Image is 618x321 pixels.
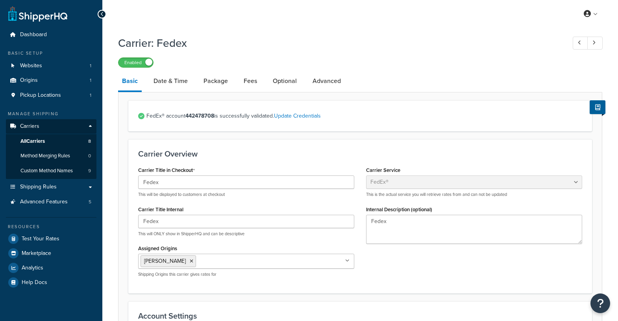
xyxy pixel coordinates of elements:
div: Basic Setup [6,50,96,57]
a: Origins1 [6,73,96,88]
span: Method Merging Rules [20,153,70,159]
h3: Carrier Overview [138,149,582,158]
a: Advanced [309,72,345,90]
span: 1 [90,92,91,99]
span: [PERSON_NAME] [144,257,186,265]
button: Show Help Docs [590,100,605,114]
a: Optional [269,72,301,90]
a: Dashboard [6,28,96,42]
span: All Carriers [20,138,45,145]
span: Websites [20,63,42,69]
a: Method Merging Rules0 [6,149,96,163]
a: AllCarriers8 [6,134,96,149]
span: Marketplace [22,250,51,257]
span: 5 [89,199,91,205]
span: Help Docs [22,279,47,286]
span: Advanced Features [20,199,68,205]
div: Manage Shipping [6,111,96,117]
a: Basic [118,72,142,92]
a: Analytics [6,261,96,275]
a: Advanced Features5 [6,195,96,209]
span: Pickup Locations [20,92,61,99]
li: Method Merging Rules [6,149,96,163]
span: 8 [88,138,91,145]
label: Carrier Service [366,167,400,173]
a: Update Credentials [274,112,321,120]
a: Websites1 [6,59,96,73]
a: Previous Record [573,37,588,50]
h3: Account Settings [138,312,582,320]
span: Custom Method Names [20,168,73,174]
a: Carriers [6,119,96,134]
span: Test Your Rates [22,236,59,242]
span: Shipping Rules [20,184,57,190]
span: Dashboard [20,31,47,38]
span: Analytics [22,265,43,271]
p: This will be displayed to customers at checkout [138,192,354,197]
span: 0 [88,153,91,159]
a: Date & Time [150,72,192,90]
a: Next Record [587,37,603,50]
a: Marketplace [6,246,96,260]
a: Shipping Rules [6,180,96,194]
p: Shipping Origins this carrier gives rates for [138,271,354,277]
span: FedEx® account is successfully validated. [146,111,582,122]
a: Package [200,72,232,90]
span: 1 [90,77,91,84]
a: Fees [240,72,261,90]
a: Pickup Locations1 [6,88,96,103]
label: Carrier Title in Checkout [138,167,195,173]
span: 1 [90,63,91,69]
textarea: Fedex [366,215,582,244]
label: Enabled [118,58,153,67]
li: Websites [6,59,96,73]
a: Custom Method Names9 [6,164,96,178]
label: Internal Description (optional) [366,207,432,212]
span: Carriers [20,123,39,130]
span: 9 [88,168,91,174]
li: Advanced Features [6,195,96,209]
label: Carrier Title Internal [138,207,183,212]
span: Origins [20,77,38,84]
li: Origins [6,73,96,88]
a: Test Your Rates [6,232,96,246]
p: This is the actual service you will retrieve rates from and can not be updated [366,192,582,197]
strong: 442478708 [185,112,214,120]
h1: Carrier: Fedex [118,35,558,51]
button: Open Resource Center [590,293,610,313]
li: Carriers [6,119,96,179]
a: Help Docs [6,275,96,290]
p: This will ONLY show in ShipperHQ and can be descriptive [138,231,354,237]
div: Resources [6,223,96,230]
li: Pickup Locations [6,88,96,103]
li: Custom Method Names [6,164,96,178]
label: Assigned Origins [138,245,177,251]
